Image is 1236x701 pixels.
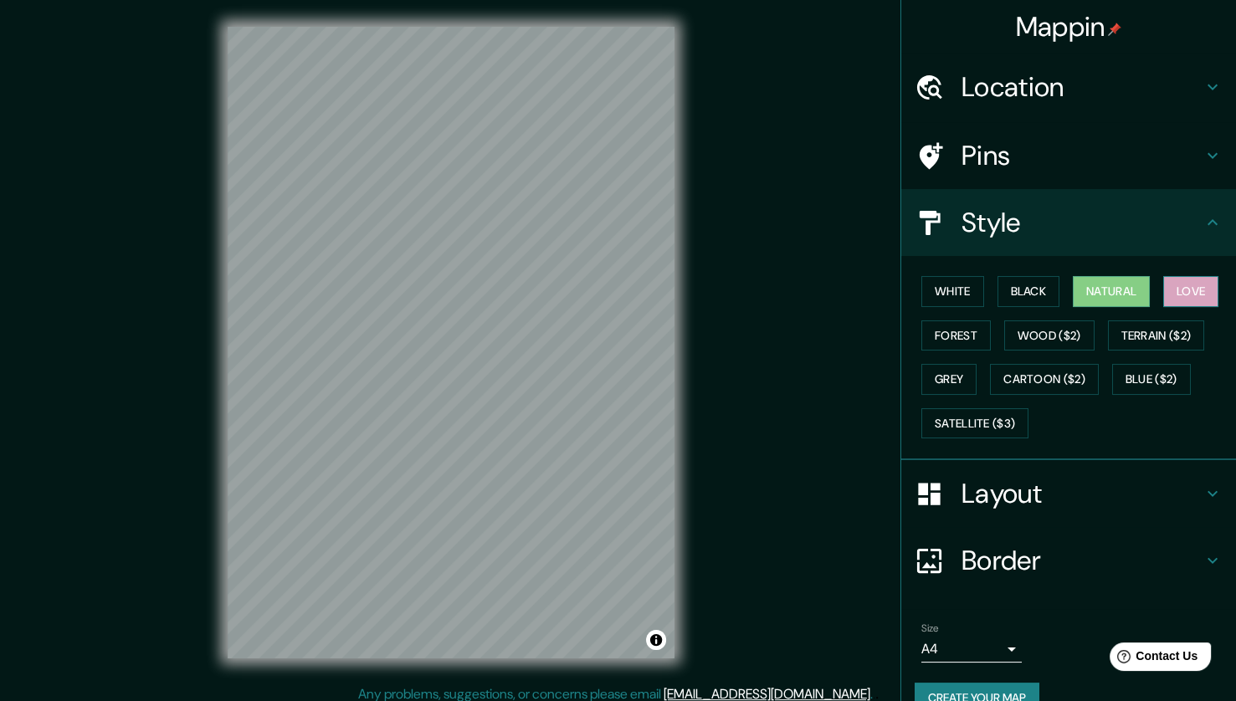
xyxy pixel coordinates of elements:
button: Black [998,276,1060,307]
label: Size [921,622,939,636]
button: Grey [921,364,977,395]
button: White [921,276,984,307]
h4: Location [962,70,1203,104]
h4: Style [962,206,1203,239]
button: Blue ($2) [1112,364,1191,395]
div: Layout [901,460,1236,527]
h4: Mappin [1016,10,1122,43]
button: Love [1163,276,1218,307]
button: Wood ($2) [1004,320,1095,351]
iframe: Help widget launcher [1087,636,1218,683]
div: A4 [921,636,1022,663]
button: Terrain ($2) [1108,320,1205,351]
button: Natural [1073,276,1150,307]
h4: Border [962,544,1203,577]
img: pin-icon.png [1108,23,1121,36]
canvas: Map [228,27,674,658]
div: Border [901,527,1236,594]
button: Satellite ($3) [921,408,1028,439]
div: Pins [901,122,1236,189]
h4: Layout [962,477,1203,510]
div: Style [901,189,1236,256]
button: Forest [921,320,991,351]
div: Location [901,54,1236,120]
h4: Pins [962,139,1203,172]
button: Toggle attribution [646,630,666,650]
button: Cartoon ($2) [990,364,1099,395]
